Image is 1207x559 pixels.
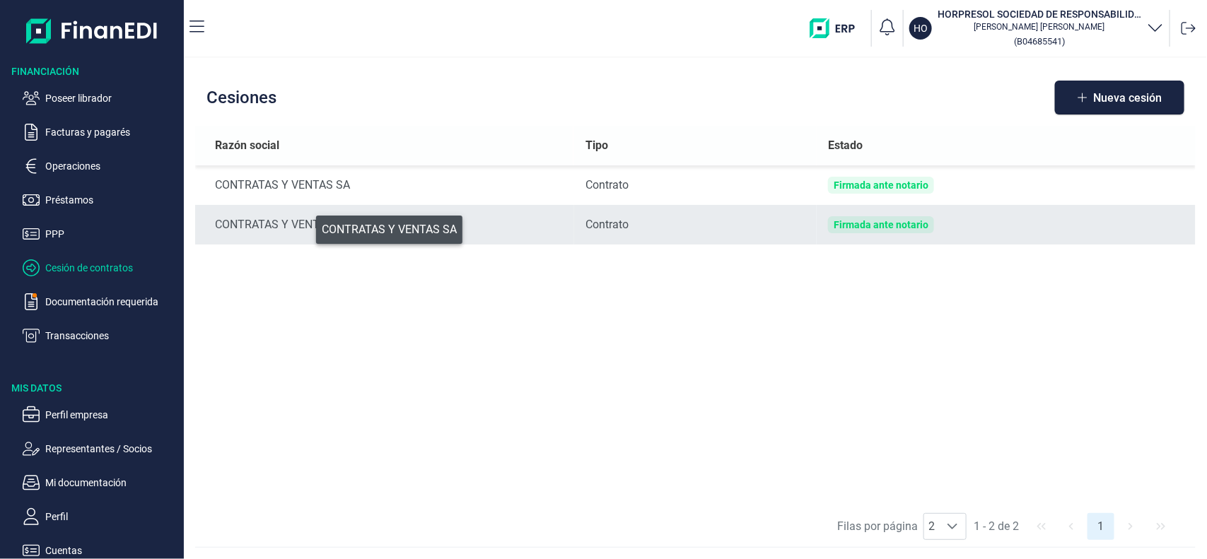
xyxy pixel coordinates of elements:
[23,440,178,457] button: Representantes / Socios
[585,137,608,154] span: Tipo
[23,124,178,141] button: Facturas y pagarés
[26,11,158,50] img: Logo de aplicación
[23,474,178,491] button: Mi documentación
[23,293,178,310] button: Documentación requerida
[23,406,178,423] button: Perfil empresa
[45,225,178,242] p: PPP
[45,474,178,491] p: Mi documentación
[837,518,918,535] span: Filas por página
[45,440,178,457] p: Representantes / Socios
[23,508,178,525] button: Perfil
[828,137,863,154] span: Estado
[968,513,1025,540] span: 1 - 2 de 2
[834,180,928,191] div: Firmada ante notario
[585,177,805,194] div: Contrato
[215,177,563,194] div: CONTRATAS Y VENTAS SA
[23,542,178,559] button: Cuentas
[23,327,178,344] button: Transacciones
[585,216,805,233] div: Contrato
[909,7,1164,49] button: HOHORPRESOL SOCIEDAD DE RESPONSABILIDAD LIMITADA[PERSON_NAME] [PERSON_NAME](B04685541)
[23,259,178,276] button: Cesión de contratos
[45,508,178,525] p: Perfil
[215,137,279,154] span: Razón social
[1055,81,1184,114] button: Nueva cesión
[45,293,178,310] p: Documentación requerida
[45,542,178,559] p: Cuentas
[206,88,276,107] h2: Cesiones
[45,192,178,208] p: Préstamos
[45,158,178,175] p: Operaciones
[45,90,178,107] p: Poseer librador
[834,219,928,230] div: Firmada ante notario
[23,158,178,175] button: Operaciones
[1093,93,1162,103] span: Nueva cesión
[938,7,1141,21] h3: HORPRESOL SOCIEDAD DE RESPONSABILIDAD LIMITADA
[23,192,178,208] button: Préstamos
[215,216,563,233] div: CONTRATAS Y VENTAS SA
[45,327,178,344] p: Transacciones
[924,514,939,539] span: 2
[810,18,865,38] img: erp
[23,225,178,242] button: PPP
[23,90,178,107] button: Poseer librador
[45,406,178,423] p: Perfil empresa
[45,124,178,141] p: Facturas y pagarés
[938,21,1141,33] p: [PERSON_NAME] [PERSON_NAME]
[1014,36,1065,47] small: Copiar cif
[914,21,928,35] p: HO
[1088,513,1114,540] button: Page 1
[45,259,178,276] p: Cesión de contratos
